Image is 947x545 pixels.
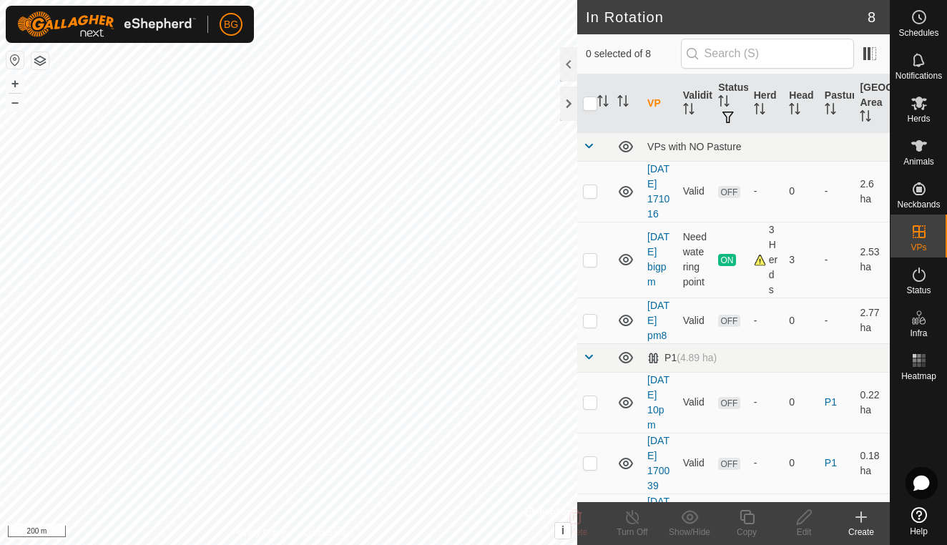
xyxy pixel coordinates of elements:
th: [GEOGRAPHIC_DATA] Area [854,74,890,133]
a: [DATE] 9am [647,496,669,537]
a: Help [890,501,947,541]
span: Neckbands [897,200,940,209]
td: 2.77 ha [854,298,890,343]
span: OFF [718,458,740,470]
p-sorticon: Activate to sort [754,105,765,117]
span: Animals [903,157,934,166]
div: 3 Herds [754,222,778,298]
span: Herds [907,114,930,123]
span: OFF [718,315,740,327]
p-sorticon: Activate to sort [860,112,871,124]
span: OFF [718,397,740,409]
div: - [754,395,778,410]
button: Map Layers [31,52,49,69]
a: [DATE] bigpm [647,231,669,288]
span: OFF [718,186,740,198]
td: 0 [783,433,819,494]
p-sorticon: Activate to sort [718,97,730,109]
button: Reset Map [6,51,24,69]
div: - [754,184,778,199]
td: 2.6 ha [854,161,890,222]
div: Show/Hide [661,526,718,539]
td: 0.16 ha [854,494,890,539]
div: Create [833,526,890,539]
span: (4.89 ha) [677,352,717,363]
a: P1 [825,396,837,408]
div: Copy [718,526,775,539]
td: Valid [677,433,713,494]
td: 0.18 ha [854,433,890,494]
a: [DATE] 171016 [647,163,669,220]
th: Validity [677,74,713,133]
td: 0.22 ha [854,372,890,433]
a: [DATE] 170039 [647,435,669,491]
span: VPs [911,243,926,252]
span: Heatmap [901,372,936,380]
div: P1 [647,352,717,364]
div: - [754,313,778,328]
div: Edit [775,526,833,539]
button: i [555,523,571,539]
th: Herd [748,74,784,133]
div: - [754,456,778,471]
span: Status [906,286,931,295]
td: Need watering point [677,222,713,298]
a: Privacy Policy [232,526,286,539]
td: Valid [677,298,713,343]
td: Valid [677,494,713,539]
td: 3 [783,222,819,298]
p-sorticon: Activate to sort [683,105,695,117]
td: - [819,298,855,343]
span: i [561,524,564,536]
span: 8 [868,6,875,28]
td: - [819,222,855,298]
a: [DATE] 10pm [647,374,669,431]
td: 0 [783,298,819,343]
p-sorticon: Activate to sort [789,105,800,117]
a: Contact Us [303,526,345,539]
th: VP [642,74,677,133]
h2: In Rotation [586,9,868,26]
button: – [6,94,24,111]
p-sorticon: Activate to sort [617,97,629,109]
td: - [819,161,855,222]
span: Help [910,527,928,536]
th: Status [712,74,748,133]
span: ON [718,254,735,266]
p-sorticon: Activate to sort [597,97,609,109]
td: 0 [783,372,819,433]
div: Turn Off [604,526,661,539]
td: 0 [783,494,819,539]
span: BG [224,17,238,32]
td: 0 [783,161,819,222]
td: Valid [677,161,713,222]
span: Schedules [898,29,938,37]
a: [DATE] pm8 [647,300,669,341]
span: Notifications [896,72,942,80]
td: Valid [677,372,713,433]
button: + [6,75,24,92]
img: Gallagher Logo [17,11,196,37]
div: VPs with NO Pasture [647,141,884,152]
input: Search (S) [681,39,854,69]
th: Pasture [819,74,855,133]
p-sorticon: Activate to sort [825,105,836,117]
td: 2.53 ha [854,222,890,298]
span: Infra [910,329,927,338]
a: P1 [825,457,837,468]
th: Head [783,74,819,133]
span: 0 selected of 8 [586,46,681,62]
